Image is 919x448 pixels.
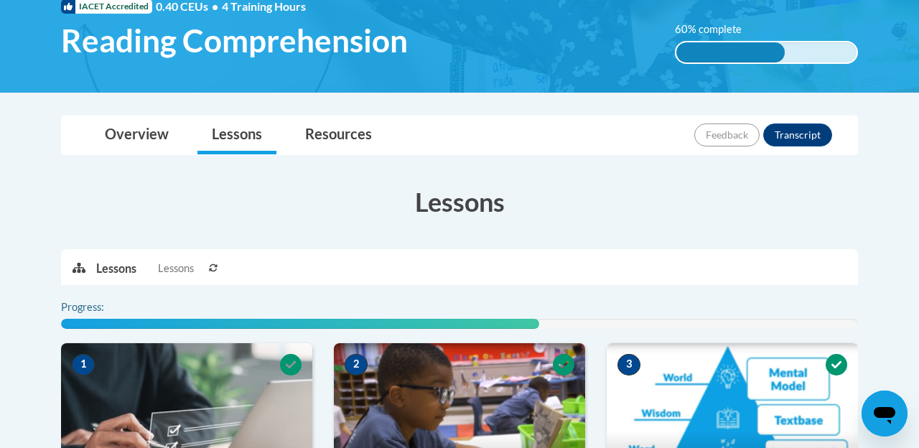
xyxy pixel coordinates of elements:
[617,354,640,375] span: 3
[72,354,95,375] span: 1
[345,354,368,375] span: 2
[197,116,276,154] a: Lessons
[862,391,908,437] iframe: Button to launch messaging window
[763,123,832,146] button: Transcript
[291,116,386,154] a: Resources
[61,22,408,60] span: Reading Comprehension
[61,299,144,315] label: Progress:
[694,123,760,146] button: Feedback
[675,22,757,37] label: 60% complete
[96,261,136,276] p: Lessons
[158,261,194,276] span: Lessons
[90,116,183,154] a: Overview
[61,184,858,220] h3: Lessons
[676,42,785,62] div: 60% complete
